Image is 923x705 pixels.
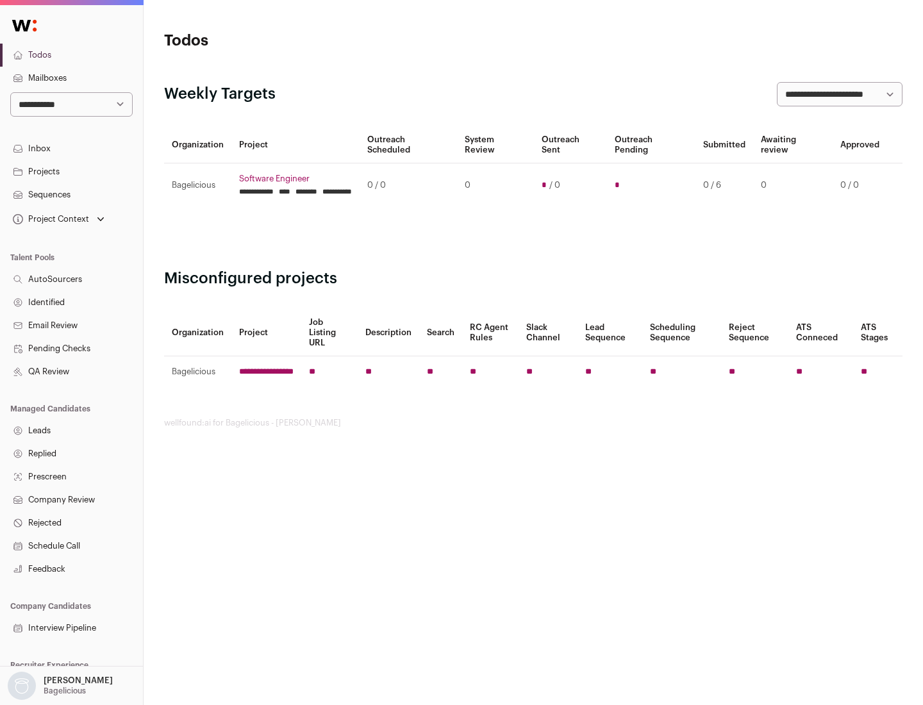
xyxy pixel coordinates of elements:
th: Outreach Scheduled [360,127,457,163]
a: Software Engineer [239,174,352,184]
th: Description [358,310,419,356]
p: Bagelicious [44,686,86,696]
th: Project [231,310,301,356]
td: 0 [457,163,533,208]
th: Submitted [695,127,753,163]
th: System Review [457,127,533,163]
footer: wellfound:ai for Bagelicious - [PERSON_NAME] [164,418,902,428]
td: 0 / 6 [695,163,753,208]
th: Lead Sequence [578,310,642,356]
th: ATS Conneced [788,310,852,356]
th: Search [419,310,462,356]
th: Slack Channel [519,310,578,356]
th: Organization [164,310,231,356]
th: Project [231,127,360,163]
th: Job Listing URL [301,310,358,356]
div: Project Context [10,214,89,224]
th: Organization [164,127,231,163]
th: Approved [833,127,887,163]
button: Open dropdown [5,672,115,700]
span: / 0 [549,180,560,190]
h2: Misconfigured projects [164,269,902,289]
th: RC Agent Rules [462,310,518,356]
th: ATS Stages [853,310,902,356]
td: Bagelicious [164,163,231,208]
img: Wellfound [5,13,44,38]
button: Open dropdown [10,210,107,228]
h1: Todos [164,31,410,51]
td: Bagelicious [164,356,231,388]
th: Reject Sequence [721,310,789,356]
th: Outreach Pending [607,127,695,163]
h2: Weekly Targets [164,84,276,104]
th: Outreach Sent [534,127,608,163]
th: Awaiting review [753,127,833,163]
td: 0 / 0 [833,163,887,208]
th: Scheduling Sequence [642,310,721,356]
p: [PERSON_NAME] [44,676,113,686]
td: 0 / 0 [360,163,457,208]
img: nopic.png [8,672,36,700]
td: 0 [753,163,833,208]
